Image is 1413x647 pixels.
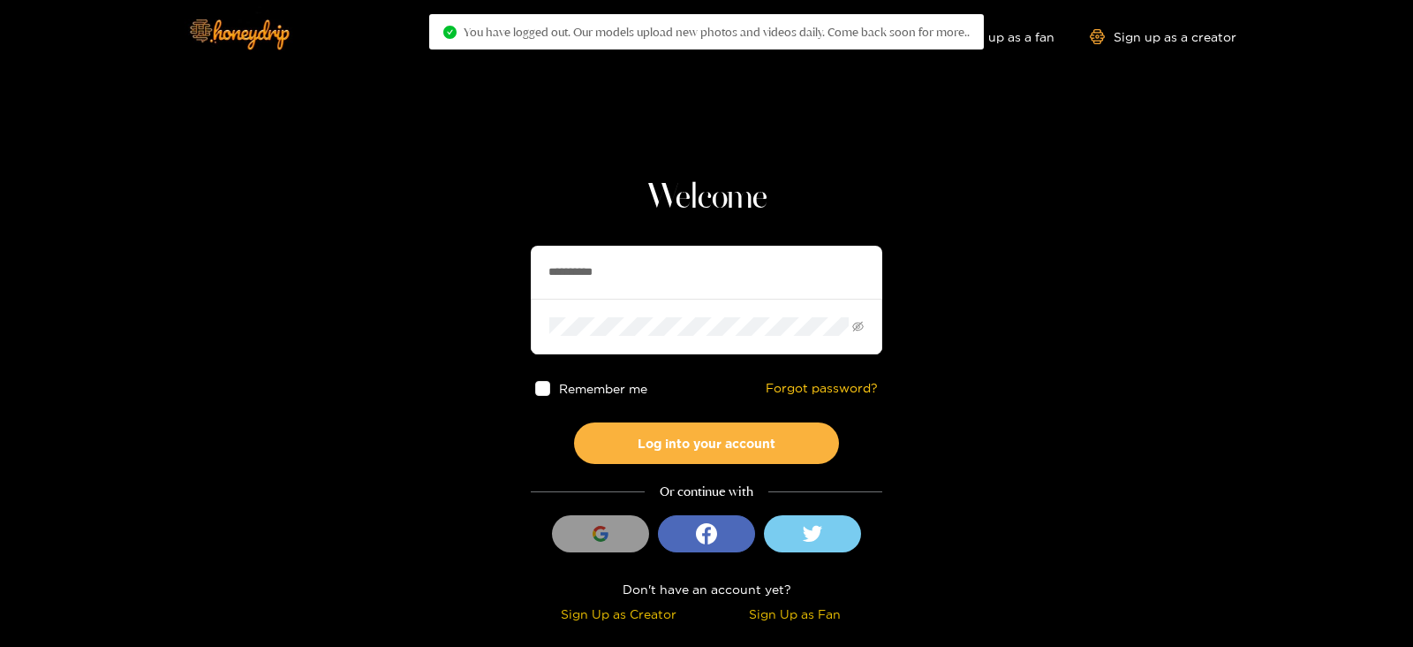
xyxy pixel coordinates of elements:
[531,177,882,219] h1: Welcome
[464,25,970,39] span: You have logged out. Our models upload new photos and videos daily. Come back soon for more..
[933,29,1054,44] a: Sign up as a fan
[711,604,878,624] div: Sign Up as Fan
[766,381,878,396] a: Forgot password?
[559,382,647,395] span: Remember me
[1090,29,1236,44] a: Sign up as a creator
[443,26,457,39] span: check-circle
[535,604,702,624] div: Sign Up as Creator
[531,482,882,502] div: Or continue with
[574,422,839,464] button: Log into your account
[531,579,882,599] div: Don't have an account yet?
[852,321,864,332] span: eye-invisible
